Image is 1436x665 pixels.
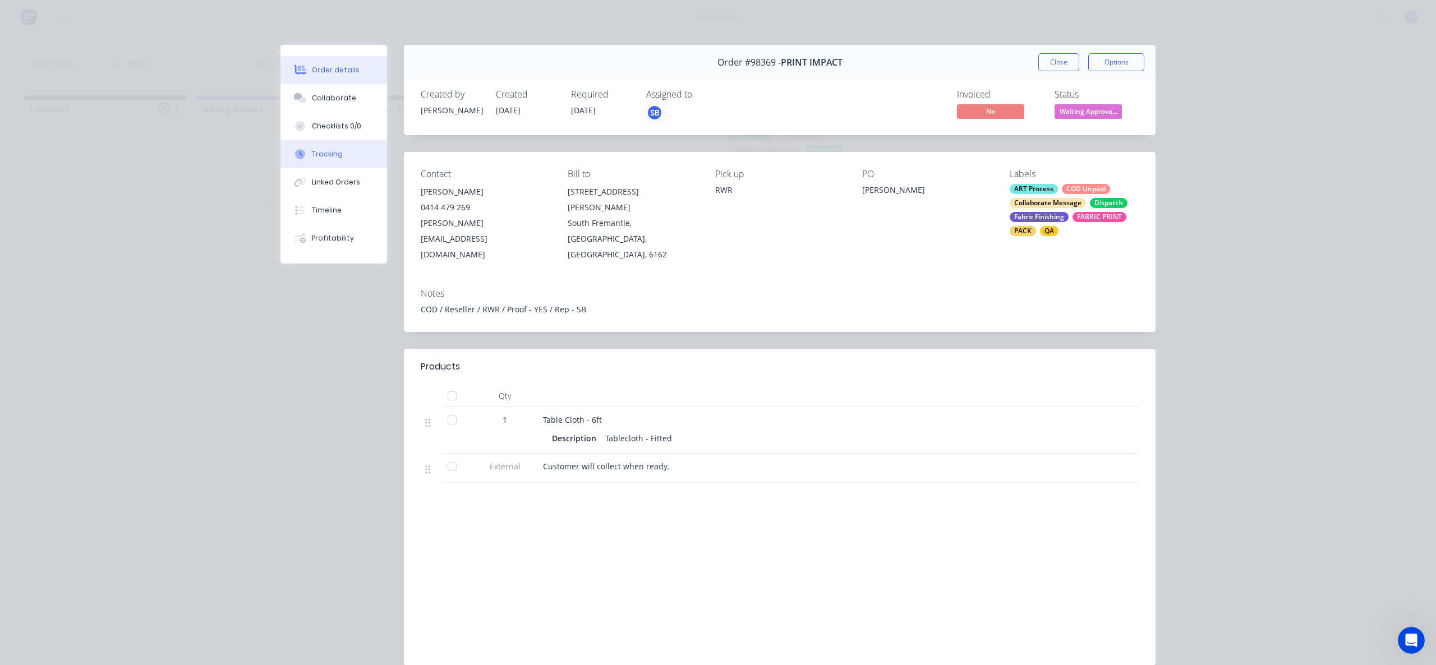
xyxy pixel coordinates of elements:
div: [PERSON_NAME] [421,104,482,116]
div: [STREET_ADDRESS][PERSON_NAME] [568,184,697,215]
div: 0414 479 269 [421,200,550,215]
div: RWR [715,184,844,196]
span: Waiting Approva... [1055,104,1122,118]
div: Invoiced [957,89,1041,100]
div: Profitability [312,233,354,243]
div: Dispatch [1090,198,1127,208]
div: [STREET_ADDRESS][PERSON_NAME]South Fremantle, [GEOGRAPHIC_DATA], [GEOGRAPHIC_DATA], 6162 [568,184,697,262]
button: Waiting Approva... [1055,104,1122,121]
div: Collaborate [312,93,356,103]
div: COD Unpaid [1062,184,1110,194]
div: Created [496,89,558,100]
div: Labels [1010,169,1139,179]
div: Tracking [312,149,343,159]
button: SB [646,104,663,121]
div: FABRIC PRINT [1073,212,1126,222]
button: Checklists 0/0 [280,112,387,140]
div: Tablecloth - Fitted [601,430,676,446]
div: Checklists 0/0 [312,121,361,131]
div: Collaborate Message [1010,198,1086,208]
button: Profitability [280,224,387,252]
div: Status [1055,89,1139,100]
div: [PERSON_NAME]0414 479 269[PERSON_NAME][EMAIL_ADDRESS][DOMAIN_NAME] [421,184,550,262]
span: No [957,104,1024,118]
span: Customer will collect when ready. [543,461,670,472]
span: 1 [503,414,507,426]
div: Created by [421,89,482,100]
iframe: Intercom live chat [1398,627,1425,654]
div: [PERSON_NAME][EMAIL_ADDRESS][DOMAIN_NAME] [421,215,550,262]
div: Bill to [568,169,697,179]
span: PRINT IMPACT [781,57,843,68]
div: Products [421,360,460,373]
button: Order details [280,56,387,84]
div: Pick up [715,169,844,179]
button: Options [1088,53,1144,71]
button: Collaborate [280,84,387,112]
span: [DATE] [496,105,521,116]
div: Qty [471,385,538,407]
div: Required [571,89,633,100]
div: Timeline [312,205,342,215]
div: [PERSON_NAME] [421,184,550,200]
span: Table Cloth - 6ft [543,414,602,425]
div: South Fremantle, [GEOGRAPHIC_DATA], [GEOGRAPHIC_DATA], 6162 [568,215,697,262]
div: Description [552,430,601,446]
button: Tracking [280,140,387,168]
span: External [476,460,534,472]
button: Timeline [280,196,387,224]
div: Fabric Finishing [1010,212,1069,222]
div: Order details [312,65,360,75]
div: PO [862,169,991,179]
span: Order #98369 - [717,57,781,68]
div: Assigned to [646,89,758,100]
div: ART Process [1010,184,1058,194]
div: COD / Reseller / RWR / Proof - YES / Rep - SB [421,303,1139,315]
div: QA [1040,226,1058,236]
div: [PERSON_NAME] [862,184,991,200]
button: Close [1038,53,1079,71]
span: [DATE] [571,105,596,116]
div: Linked Orders [312,177,360,187]
div: PACK [1010,226,1036,236]
button: Linked Orders [280,168,387,196]
div: Contact [421,169,550,179]
div: Notes [421,288,1139,299]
